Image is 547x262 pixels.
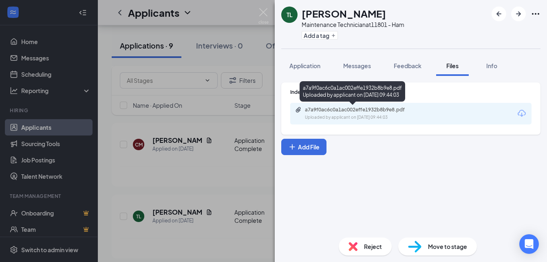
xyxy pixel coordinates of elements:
[514,9,523,19] svg: ArrowRight
[531,9,540,19] svg: Ellipses
[287,11,293,19] div: TL
[302,7,386,20] h1: [PERSON_NAME]
[290,89,532,95] div: Indeed Resume
[494,9,504,19] svg: ArrowLeftNew
[486,62,497,69] span: Info
[343,62,371,69] span: Messages
[511,7,526,21] button: ArrowRight
[446,62,459,69] span: Files
[300,81,405,102] div: a7a9f0ac6c0a1ac002effe1932b8b9e8.pdf Uploaded by applicant on [DATE] 09:44:03
[364,242,382,251] span: Reject
[331,33,336,38] svg: Plus
[302,20,404,29] div: Maintenance Technician at 11801 - Ham
[305,107,419,113] div: a7a9f0ac6c0a1ac002effe1932b8b9e8.pdf
[492,7,506,21] button: ArrowLeftNew
[305,114,427,121] div: Uploaded by applicant on [DATE] 09:44:03
[289,62,320,69] span: Application
[288,143,296,151] svg: Plus
[295,107,302,113] svg: Paperclip
[517,109,527,118] svg: Download
[281,139,326,155] button: Add FilePlus
[302,31,338,40] button: PlusAdd a tag
[428,242,467,251] span: Move to stage
[519,234,539,254] div: Open Intercom Messenger
[394,62,421,69] span: Feedback
[295,107,427,121] a: Paperclipa7a9f0ac6c0a1ac002effe1932b8b9e8.pdfUploaded by applicant on [DATE] 09:44:03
